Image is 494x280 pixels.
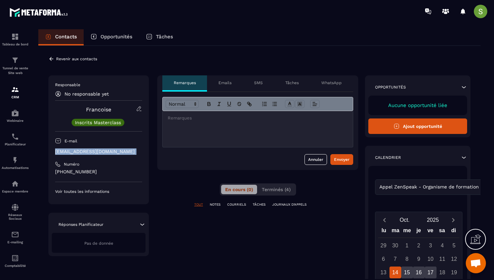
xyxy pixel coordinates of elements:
[389,240,401,251] div: 30
[378,226,390,238] div: lu
[11,254,19,262] img: accountant
[401,240,413,251] div: 1
[401,226,413,238] div: me
[56,57,97,61] p: Revenir aux contacts
[401,267,413,278] div: 15
[2,225,29,249] a: emailemailE-mailing
[2,166,29,170] p: Automatisations
[156,34,173,40] p: Tâches
[2,104,29,128] a: automationsautomationsWebinaire
[2,80,29,104] a: formationformationCRM
[262,187,291,192] span: Terminés (4)
[11,156,19,164] img: automations
[466,253,486,273] div: Ouvrir le chat
[258,185,295,194] button: Terminés (4)
[194,202,203,207] p: TOUT
[2,95,29,99] p: CRM
[375,155,401,160] p: Calendrier
[378,267,389,278] div: 13
[64,162,79,167] p: Numéro
[2,51,29,80] a: formationformationTunnel de vente Site web
[480,183,485,191] input: Search for option
[2,151,29,175] a: automationsautomationsAutomatisations
[11,231,19,239] img: email
[221,185,257,194] button: En cours (0)
[9,6,70,19] img: logo
[390,226,402,238] div: ma
[413,253,425,265] div: 9
[2,128,29,151] a: schedulerschedulerPlanificateur
[55,148,142,155] p: [EMAIL_ADDRESS][DOMAIN_NAME]
[2,198,29,225] a: social-networksocial-networkRéseaux Sociaux
[253,202,265,207] p: TÂCHES
[378,253,389,265] div: 6
[139,29,180,45] a: Tâches
[448,226,459,238] div: di
[413,240,425,251] div: 2
[330,154,353,165] button: Envoyer
[2,175,29,198] a: automationsautomationsEspace membre
[401,253,413,265] div: 8
[425,253,437,265] div: 10
[375,84,406,90] p: Opportunités
[11,56,19,64] img: formation
[447,215,459,224] button: Next month
[304,154,327,165] button: Annuler
[437,267,448,278] div: 18
[424,226,436,238] div: ve
[2,142,29,146] p: Planificateur
[419,214,447,226] button: Open years overlay
[448,240,460,251] div: 5
[425,240,437,251] div: 3
[2,28,29,51] a: formationformationTableau de bord
[425,267,437,278] div: 17
[413,267,425,278] div: 16
[11,109,19,117] img: automations
[100,34,132,40] p: Opportunités
[218,80,232,85] p: Emails
[2,213,29,220] p: Réseaux Sociaux
[2,119,29,123] p: Webinaire
[334,156,349,163] div: Envoyer
[2,240,29,244] p: E-mailing
[254,80,263,85] p: SMS
[437,253,448,265] div: 11
[55,169,142,175] p: [PHONE_NUMBER]
[65,138,77,144] p: E-mail
[55,34,77,40] p: Contacts
[437,240,448,251] div: 4
[75,120,121,125] p: Inscrits Masterclass
[389,267,401,278] div: 14
[11,203,19,211] img: social-network
[2,189,29,193] p: Espace membre
[378,240,389,251] div: 29
[11,180,19,188] img: automations
[11,33,19,41] img: formation
[225,187,253,192] span: En cours (0)
[38,29,84,45] a: Contacts
[86,106,111,113] a: Francoise
[2,249,29,273] a: accountantaccountantComptabilité
[65,91,109,97] p: No responsable yet
[375,102,460,108] p: Aucune opportunité liée
[2,66,29,75] p: Tunnel de vente Site web
[389,253,401,265] div: 7
[368,118,467,134] button: Ajout opportunité
[413,226,425,238] div: je
[285,80,299,85] p: Tâches
[11,133,19,141] img: scheduler
[11,85,19,94] img: formation
[55,82,142,87] p: Responsable
[272,202,306,207] p: JOURNAUX D'APPELS
[2,264,29,268] p: Comptabilité
[390,214,419,226] button: Open months overlay
[84,241,113,246] span: Pas de donnée
[436,226,448,238] div: sa
[227,202,246,207] p: COURRIELS
[55,189,142,194] p: Voir toutes les informations
[2,42,29,46] p: Tableau de bord
[210,202,220,207] p: NOTES
[378,215,390,224] button: Previous month
[448,253,460,265] div: 12
[448,267,460,278] div: 19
